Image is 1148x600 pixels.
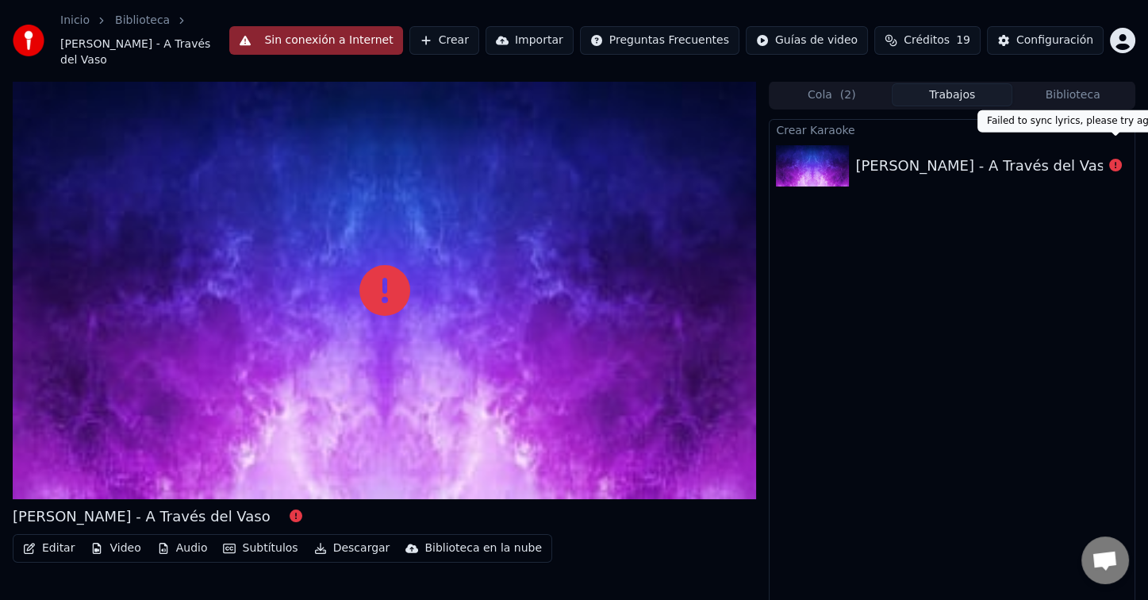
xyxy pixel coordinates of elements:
[13,506,271,528] div: [PERSON_NAME] - A Través del Vaso
[13,25,44,56] img: youka
[409,26,479,55] button: Crear
[1081,537,1129,584] div: Chat abierto
[892,83,1012,106] button: Trabajos
[746,26,868,55] button: Guías de video
[904,33,950,48] span: Créditos
[987,26,1104,55] button: Configuración
[60,37,229,68] span: [PERSON_NAME] - A Través del Vaso
[17,537,81,560] button: Editar
[874,26,981,55] button: Créditos19
[60,13,229,68] nav: breadcrumb
[771,83,892,106] button: Cola
[229,26,402,55] button: Sin conexión a Internet
[84,537,147,560] button: Video
[956,33,970,48] span: 19
[855,155,1113,177] div: [PERSON_NAME] - A Través del Vaso
[1016,33,1093,48] div: Configuración
[1012,83,1133,106] button: Biblioteca
[217,537,304,560] button: Subtítulos
[424,540,542,556] div: Biblioteca en la nube
[486,26,574,55] button: Importar
[770,120,1135,139] div: Crear Karaoke
[308,537,397,560] button: Descargar
[840,87,856,103] span: ( 2 )
[151,537,214,560] button: Audio
[580,26,739,55] button: Preguntas Frecuentes
[115,13,170,29] a: Biblioteca
[60,13,90,29] a: Inicio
